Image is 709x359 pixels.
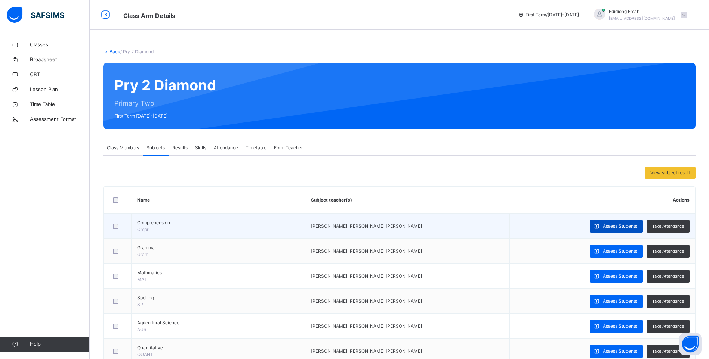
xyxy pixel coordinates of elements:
[652,248,684,255] span: Take Attendance
[652,223,684,230] span: Take Attendance
[195,144,206,151] span: Skills
[679,333,702,355] button: Open asap
[137,244,299,251] span: Grammar
[107,144,139,151] span: Class Members
[510,187,695,214] th: Actions
[30,101,90,108] span: Time Table
[30,116,90,123] span: Assessment Format
[652,298,684,305] span: Take Attendance
[603,248,637,255] span: Assess Students
[7,7,64,23] img: safsims
[603,273,637,280] span: Assess Students
[137,319,299,326] span: Agricultural Science
[311,323,422,329] span: [PERSON_NAME] [PERSON_NAME] [PERSON_NAME]
[137,252,148,257] span: Gram
[652,348,684,355] span: Take Attendance
[518,12,579,18] span: session/term information
[652,273,684,280] span: Take Attendance
[30,86,90,93] span: Lesson Plan
[603,323,637,330] span: Assess Students
[603,298,637,305] span: Assess Students
[311,223,422,229] span: [PERSON_NAME] [PERSON_NAME] [PERSON_NAME]
[609,8,675,15] span: Edidiong Emah
[137,352,153,357] span: QUANT
[650,169,690,176] span: View subject result
[137,344,299,351] span: Quantitative
[586,8,691,22] div: Edidiong Emah
[120,49,154,54] span: / Pry 2 Diamond
[311,273,422,279] span: [PERSON_NAME] [PERSON_NAME] [PERSON_NAME]
[137,327,147,332] span: AGR
[123,12,175,19] span: Class Arm Details
[137,294,299,301] span: Spelling
[214,144,238,151] span: Attendance
[652,323,684,330] span: Take Attendance
[172,144,188,151] span: Results
[311,248,422,254] span: [PERSON_NAME] [PERSON_NAME] [PERSON_NAME]
[609,16,675,21] span: [EMAIL_ADDRESS][DOMAIN_NAME]
[110,49,120,54] a: Back
[137,227,148,232] span: Cmpr
[147,144,165,151] span: Subjects
[137,277,147,282] span: MAT
[246,144,266,151] span: Timetable
[137,302,146,307] span: SPL
[603,348,637,355] span: Assess Students
[311,348,422,354] span: [PERSON_NAME] [PERSON_NAME] [PERSON_NAME]
[274,144,303,151] span: Form Teacher
[30,41,90,49] span: Classes
[603,223,637,230] span: Assess Students
[137,269,299,276] span: Mathmatics
[305,187,510,214] th: Subject teacher(s)
[30,56,90,63] span: Broadsheet
[311,298,422,304] span: [PERSON_NAME] [PERSON_NAME] [PERSON_NAME]
[30,340,89,348] span: Help
[137,219,299,226] span: Comprehension
[30,71,90,78] span: CBT
[132,187,305,214] th: Name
